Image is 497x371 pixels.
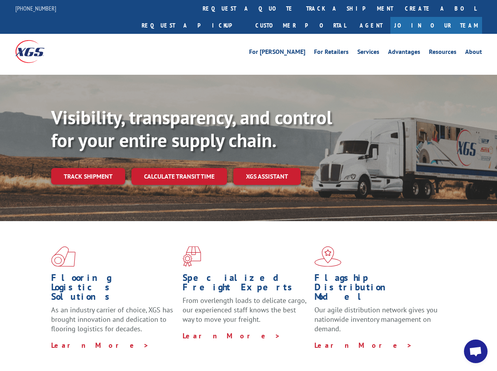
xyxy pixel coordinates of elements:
[314,305,438,333] span: Our agile distribution network gives you nationwide inventory management on demand.
[233,168,301,185] a: XGS ASSISTANT
[314,341,412,350] a: Learn More >
[314,246,342,267] img: xgs-icon-flagship-distribution-model-red
[183,296,308,331] p: From overlength loads to delicate cargo, our experienced staff knows the best way to move your fr...
[51,246,76,267] img: xgs-icon-total-supply-chain-intelligence-red
[51,105,332,152] b: Visibility, transparency, and control for your entire supply chain.
[51,341,149,350] a: Learn More >
[314,49,349,57] a: For Retailers
[183,246,201,267] img: xgs-icon-focused-on-flooring-red
[51,305,173,333] span: As an industry carrier of choice, XGS has brought innovation and dedication to flooring logistics...
[136,17,249,34] a: Request a pickup
[183,273,308,296] h1: Specialized Freight Experts
[388,49,420,57] a: Advantages
[15,4,56,12] a: [PHONE_NUMBER]
[429,49,456,57] a: Resources
[249,49,305,57] a: For [PERSON_NAME]
[464,340,488,363] div: Open chat
[183,331,281,340] a: Learn More >
[131,168,227,185] a: Calculate transit time
[51,273,177,305] h1: Flooring Logistics Solutions
[357,49,379,57] a: Services
[51,168,125,185] a: Track shipment
[390,17,482,34] a: Join Our Team
[249,17,352,34] a: Customer Portal
[352,17,390,34] a: Agent
[314,273,440,305] h1: Flagship Distribution Model
[465,49,482,57] a: About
